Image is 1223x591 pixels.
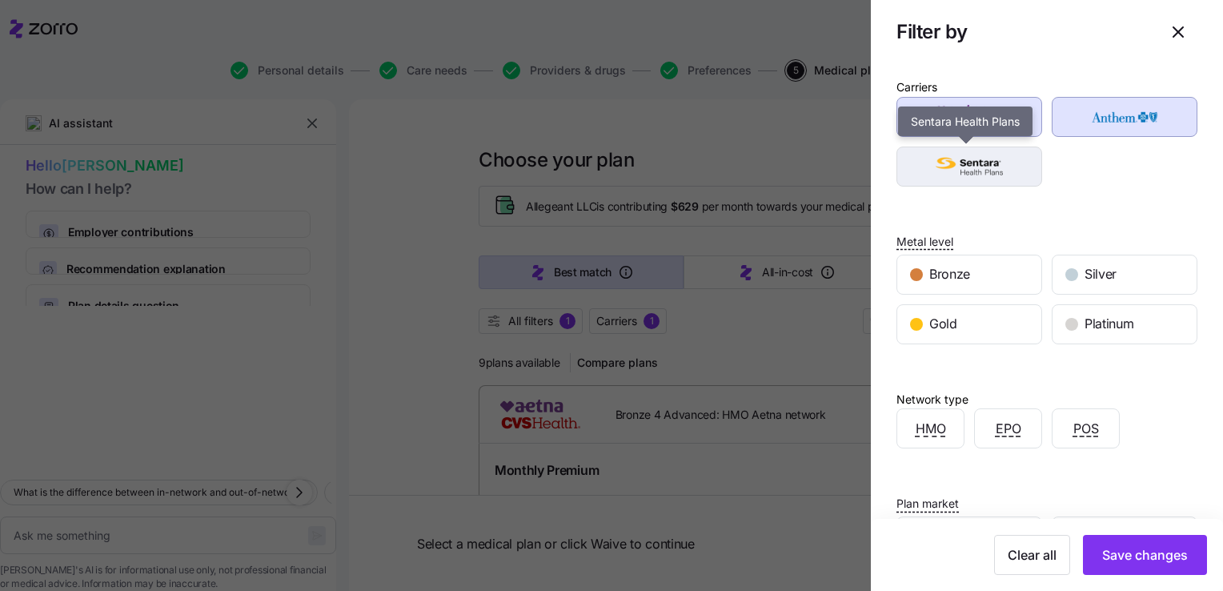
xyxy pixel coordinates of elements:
span: POS [1073,419,1099,439]
span: HMO [916,419,946,439]
img: Anthem [1066,101,1184,133]
div: Network type [896,391,968,408]
h1: Filter by [896,19,1146,44]
span: Plan market [896,496,959,512]
img: Aetna CVS Health [911,101,1029,133]
span: Bronze [929,264,970,284]
span: EPO [996,419,1021,439]
span: Save changes [1102,545,1188,565]
span: Clear all [1008,545,1057,565]
span: Metal level [896,234,953,250]
button: Save changes [1083,535,1207,575]
button: Clear all [994,535,1070,575]
span: Platinum [1085,314,1133,334]
div: Carriers [896,78,937,96]
img: Sentara Health Plans [911,151,1029,183]
span: Silver [1085,264,1117,284]
span: Gold [929,314,957,334]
